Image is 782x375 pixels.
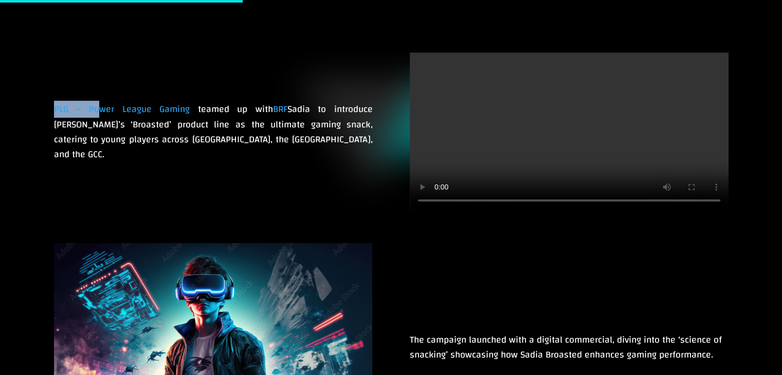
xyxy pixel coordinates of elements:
[410,331,722,363] span: The campaign launched with a digital commercial, diving into the ‘science of snacking’ showcasing...
[54,101,373,163] span: Sadia to introduce [PERSON_NAME]’s ‘Broasted’ product line as the ultimate gaming snack, catering...
[731,326,782,375] iframe: Chat Widget
[198,101,273,118] span: teamed up with
[273,101,287,118] a: BRF
[54,101,190,118] a: PLG – Power League Gaming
